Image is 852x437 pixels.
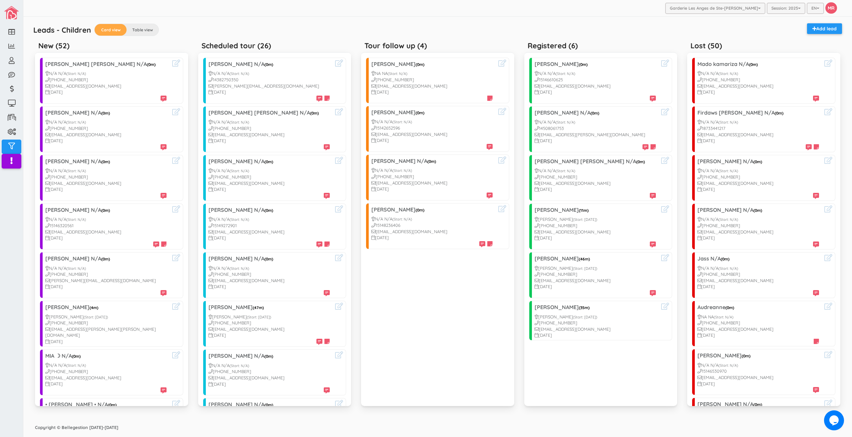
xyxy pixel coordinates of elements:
[535,138,656,144] div: [DATE]
[697,174,819,180] div: [PHONE_NUMBER]
[697,89,819,95] div: [DATE]
[371,180,493,186] div: [EMAIL_ADDRESS][DOMAIN_NAME]
[45,235,167,241] div: [DATE]
[66,266,86,271] small: (Start: N/A)
[371,174,493,180] div: [PHONE_NUMBER]
[753,159,762,164] span: (0m)
[697,256,819,262] h3: Jass N/A
[535,235,656,241] div: [DATE]
[697,180,819,187] div: [EMAIL_ADDRESS][DOMAIN_NAME]
[579,62,588,67] span: (0m)
[209,235,330,241] div: [DATE]
[264,159,273,164] span: (0m)
[209,256,330,262] h3: [PERSON_NAME] N/A
[579,256,590,261] span: (46m)
[45,207,167,213] h3: [PERSON_NAME] N/A
[371,119,493,125] div: N/A N/A
[535,186,656,193] div: [DATE]
[209,229,330,235] div: [EMAIL_ADDRESS][DOMAIN_NAME]
[264,62,273,67] span: (0m)
[718,266,738,271] small: (Start: N/A)
[392,168,412,173] small: (Start: N/A)
[45,125,167,132] div: [PHONE_NUMBER]
[697,374,819,381] div: [EMAIL_ADDRESS][DOMAIN_NAME]
[45,271,167,277] div: [PHONE_NUMBER]
[573,266,597,271] small: (Start: [DATE])
[392,120,412,124] small: (Start: N/A)
[535,332,656,338] div: [DATE]
[535,271,656,277] div: [PHONE_NUMBER]
[209,320,330,326] div: [PHONE_NUMBER]
[416,208,424,213] span: (0m)
[535,222,656,229] div: [PHONE_NUMBER]
[209,70,330,77] div: N/A N/A
[697,381,819,387] div: [DATE]
[209,119,330,125] div: N/A N/A
[229,266,249,271] small: (Start: N/A)
[775,111,783,116] span: (0m)
[591,111,599,116] span: (0m)
[535,110,656,116] h3: [PERSON_NAME] N/A
[697,70,819,77] div: N/A N/A
[371,70,493,77] div: NA NA
[535,326,656,332] div: [EMAIL_ADDRESS][DOMAIN_NAME]
[209,138,330,144] div: [DATE]
[697,159,819,165] h3: [PERSON_NAME] N/A
[535,180,656,187] div: [EMAIL_ADDRESS][DOMAIN_NAME]
[202,42,271,50] h5: Scheduled tour (26)
[209,174,330,180] div: [PHONE_NUMBER]
[4,6,19,19] img: image
[209,265,330,271] div: N/A N/A
[824,410,845,430] iframe: chat widget
[229,363,249,368] small: (Start: N/A)
[697,207,819,213] h3: [PERSON_NAME] N/A
[66,363,86,368] small: (Start: N/A)
[753,402,762,407] span: (0m)
[427,159,436,164] span: (0m)
[209,381,330,387] div: [DATE]
[209,304,330,310] h3: [PERSON_NAME]
[310,111,319,116] span: (0m)
[535,265,656,271] div: [PERSON_NAME]
[697,235,819,241] div: [DATE]
[416,110,424,115] span: (0m)
[209,283,330,290] div: [DATE]
[718,120,738,125] small: (Start: N/A)
[371,77,493,83] div: [PHONE_NUMBER]
[209,353,330,359] h3: [PERSON_NAME] N/A
[45,138,167,144] div: [DATE]
[697,186,819,193] div: [DATE]
[749,62,758,67] span: (0m)
[528,42,578,50] h5: Registered (6)
[697,277,819,284] div: [EMAIL_ADDRESS][DOMAIN_NAME]
[697,326,819,332] div: [EMAIL_ADDRESS][DOMAIN_NAME]
[101,159,110,164] span: (0m)
[697,304,819,310] h3: Audreanne
[697,61,819,67] h3: Mado kamariza N/A
[45,110,167,116] h3: [PERSON_NAME] N/A
[264,208,273,213] span: (0m)
[636,159,645,164] span: (0m)
[209,362,330,369] div: N/A N/A
[84,315,108,319] small: (Start: [DATE])
[209,326,330,332] div: [EMAIL_ADDRESS][DOMAIN_NAME]
[535,174,656,180] div: [PHONE_NUMBER]
[45,70,167,77] div: N/A N/A
[753,208,762,213] span: (0m)
[535,320,656,326] div: [PHONE_NUMBER]
[45,304,167,310] h3: [PERSON_NAME]
[45,229,167,235] div: [EMAIL_ADDRESS][DOMAIN_NAME]
[45,77,167,83] div: [PHONE_NUMBER]
[209,222,330,229] div: 15149272901
[573,217,597,222] small: (Start: [DATE])
[371,137,493,144] div: [DATE]
[45,83,167,89] div: [EMAIL_ADDRESS][DOMAIN_NAME]
[371,89,493,95] div: [DATE]
[697,222,819,229] div: [PHONE_NUMBER]
[209,216,330,222] div: N/A N/A
[371,186,493,192] div: [DATE]
[556,71,575,76] small: (Start: N/A)
[45,186,167,193] div: [DATE]
[535,277,656,284] div: [EMAIL_ADDRESS][DOMAIN_NAME]
[742,353,750,358] span: (0m)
